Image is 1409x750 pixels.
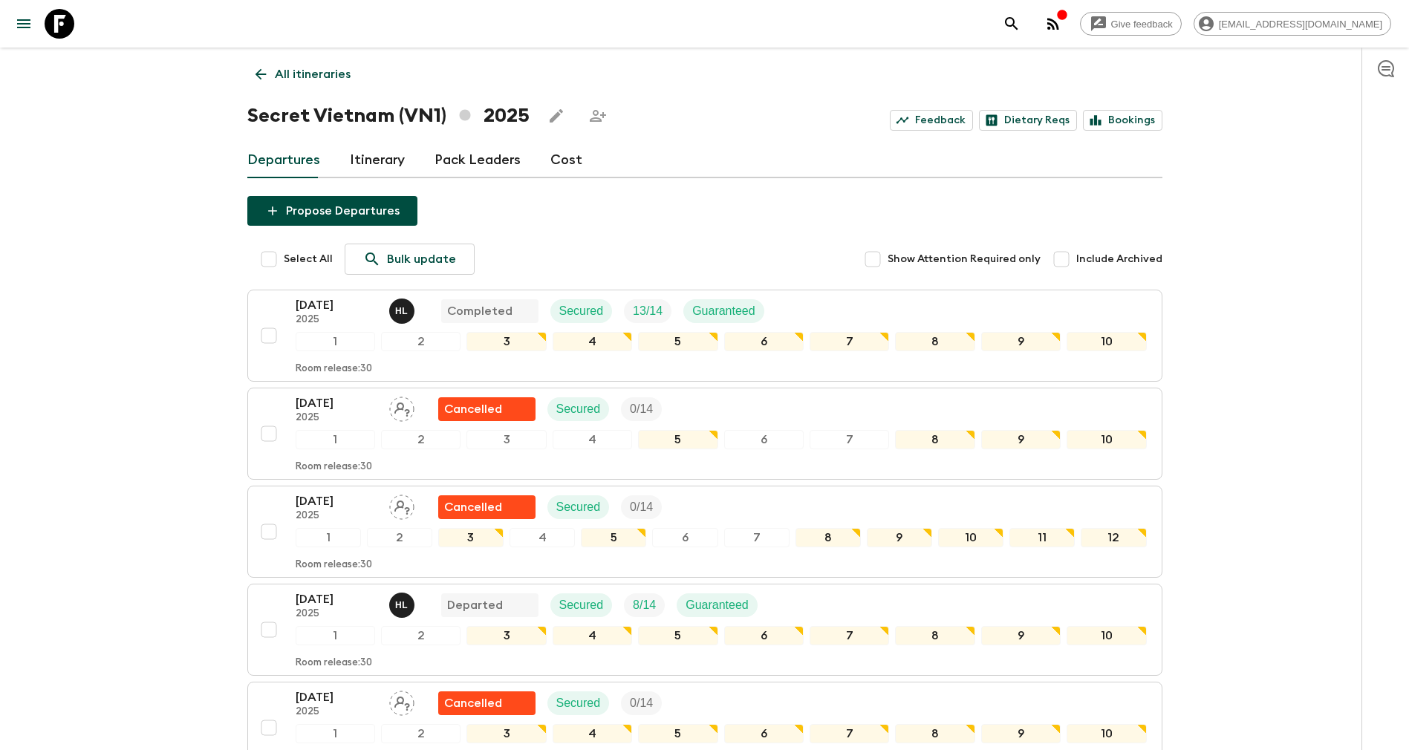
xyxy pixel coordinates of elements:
[724,724,804,743] div: 6
[638,626,717,645] div: 5
[1103,19,1181,30] span: Give feedback
[633,596,656,614] p: 8 / 14
[547,691,610,715] div: Secured
[296,528,361,547] div: 1
[556,694,601,712] p: Secured
[1076,252,1162,267] span: Include Archived
[810,626,889,645] div: 7
[247,486,1162,578] button: [DATE]2025Assign pack leaderFlash Pack cancellationSecuredTrip Fill123456789101112Room release:30
[583,101,613,131] span: Share this itinerary
[296,492,377,510] p: [DATE]
[444,400,502,418] p: Cancelled
[296,363,372,375] p: Room release: 30
[638,332,717,351] div: 5
[981,724,1061,743] div: 9
[381,626,461,645] div: 2
[466,626,546,645] div: 3
[9,9,39,39] button: menu
[1009,528,1075,547] div: 11
[550,593,613,617] div: Secured
[284,252,333,267] span: Select All
[296,461,372,473] p: Room release: 30
[553,430,632,449] div: 4
[296,559,372,571] p: Room release: 30
[275,65,351,83] p: All itineraries
[444,498,502,516] p: Cancelled
[630,498,653,516] p: 0 / 14
[581,528,646,547] div: 5
[547,397,610,421] div: Secured
[510,528,575,547] div: 4
[438,691,536,715] div: Flash Pack cancellation
[810,724,889,743] div: 7
[810,332,889,351] div: 7
[890,110,973,131] a: Feedback
[438,397,536,421] div: Flash Pack cancellation
[895,430,974,449] div: 8
[1067,332,1146,351] div: 10
[296,626,375,645] div: 1
[895,626,974,645] div: 8
[981,332,1061,351] div: 9
[686,596,749,614] p: Guaranteed
[895,332,974,351] div: 8
[345,244,475,275] a: Bulk update
[556,498,601,516] p: Secured
[638,724,717,743] div: 5
[247,101,530,131] h1: Secret Vietnam (VN1) 2025
[296,430,375,449] div: 1
[621,397,662,421] div: Trip Fill
[938,528,1003,547] div: 10
[621,495,662,519] div: Trip Fill
[553,724,632,743] div: 4
[895,724,974,743] div: 8
[296,296,377,314] p: [DATE]
[296,314,377,326] p: 2025
[979,110,1077,131] a: Dietary Reqs
[447,302,512,320] p: Completed
[621,691,662,715] div: Trip Fill
[296,657,372,669] p: Room release: 30
[381,724,461,743] div: 2
[997,9,1026,39] button: search adventures
[389,401,414,413] span: Assign pack leader
[247,196,417,226] button: Propose Departures
[556,400,601,418] p: Secured
[888,252,1041,267] span: Show Attention Required only
[296,608,377,620] p: 2025
[630,694,653,712] p: 0 / 14
[296,724,375,743] div: 1
[1067,430,1146,449] div: 10
[553,626,632,645] div: 4
[296,706,377,718] p: 2025
[247,143,320,178] a: Departures
[1080,12,1182,36] a: Give feedback
[247,59,359,89] a: All itineraries
[296,332,375,351] div: 1
[981,626,1061,645] div: 9
[981,430,1061,449] div: 9
[1083,110,1162,131] a: Bookings
[389,499,414,511] span: Assign pack leader
[389,695,414,707] span: Assign pack leader
[1194,12,1391,36] div: [EMAIL_ADDRESS][DOMAIN_NAME]
[466,430,546,449] div: 3
[633,302,663,320] p: 13 / 14
[547,495,610,519] div: Secured
[447,596,503,614] p: Departed
[1067,724,1146,743] div: 10
[296,510,377,522] p: 2025
[630,400,653,418] p: 0 / 14
[1067,626,1146,645] div: 10
[867,528,932,547] div: 9
[438,495,536,519] div: Flash Pack cancellation
[389,597,417,609] span: Hoang Le Ngoc
[381,430,461,449] div: 2
[652,528,717,547] div: 6
[389,303,417,315] span: Hoang Le Ngoc
[466,332,546,351] div: 3
[550,143,582,178] a: Cost
[387,250,456,268] p: Bulk update
[1211,19,1390,30] span: [EMAIL_ADDRESS][DOMAIN_NAME]
[724,626,804,645] div: 6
